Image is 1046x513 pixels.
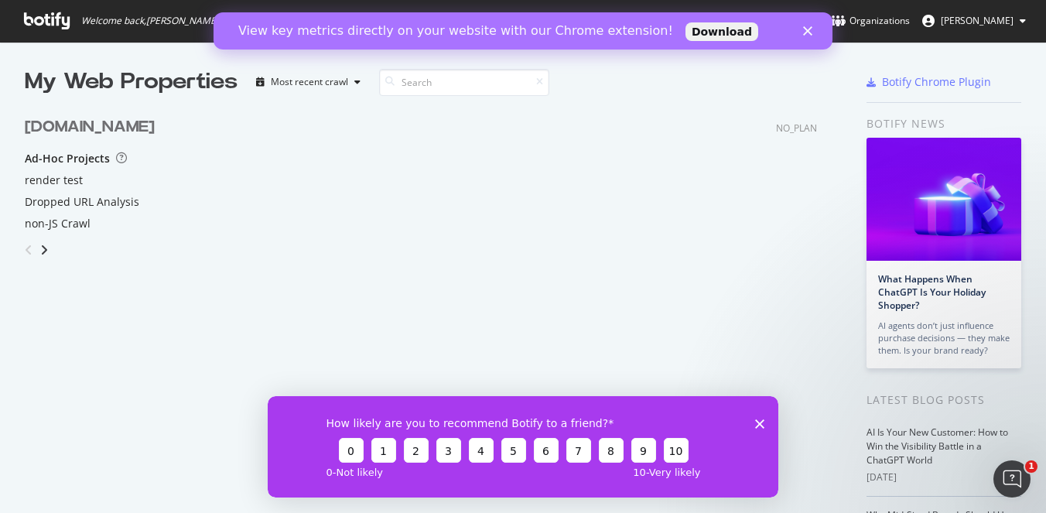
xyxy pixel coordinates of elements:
a: What Happens When ChatGPT Is Your Holiday Shopper? [878,272,986,312]
span: 1 [1025,460,1037,473]
div: AI agents don’t just influence purchase decisions — they make them. Is your brand ready? [878,320,1010,357]
span: Welcome back, [PERSON_NAME] ! [81,15,221,27]
button: [PERSON_NAME] [910,9,1038,33]
div: angle-left [19,238,39,262]
div: [DOMAIN_NAME] [25,116,155,139]
a: render test [25,173,83,188]
div: Latest Blog Posts [867,392,1021,409]
div: NO_PLAN [776,121,817,135]
iframe: Survey from Botify [268,396,778,498]
div: [DATE] [867,470,1021,484]
div: Most recent crawl [271,77,348,87]
a: AI Is Your New Customer: How to Win the Visibility Battle in a ChatGPT World [867,426,1008,467]
div: Close [590,14,605,23]
div: Ad-Hoc Projects [25,151,110,166]
div: My Web Properties [25,67,238,97]
div: Organizations [830,13,910,29]
input: Search [379,69,549,96]
img: What Happens When ChatGPT Is Your Holiday Shopper? [867,138,1021,261]
a: non-JS Crawl [25,216,91,231]
iframe: Intercom live chat banner [214,12,832,50]
div: Botify Chrome Plugin [882,74,991,90]
a: Botify Chrome Plugin [867,74,991,90]
iframe: Intercom live chat [993,460,1031,498]
div: grid [25,97,829,316]
span: Abishek Rajendra [941,14,1014,27]
a: Dropped URL Analysis [25,194,139,210]
div: angle-right [39,242,50,258]
div: Botify news [867,115,1021,132]
button: Most recent crawl [250,70,367,94]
